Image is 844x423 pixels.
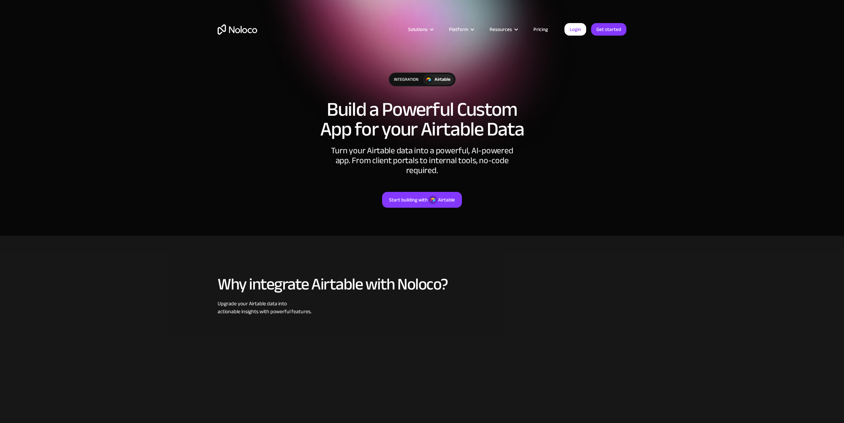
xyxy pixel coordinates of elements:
[591,23,626,36] a: Get started
[525,25,556,34] a: Pricing
[449,25,468,34] div: Platform
[564,23,586,36] a: Login
[218,300,626,316] div: Upgrade your Airtable data into actionable insights with powerful features.
[408,25,428,34] div: Solutions
[400,25,441,34] div: Solutions
[435,76,450,83] div: Airtable
[490,25,512,34] div: Resources
[323,146,521,175] div: Turn your Airtable data into a powerful, AI-powered app. From client portals to internal tools, n...
[389,73,423,86] div: integration
[441,25,481,34] div: Platform
[218,24,257,35] a: home
[382,192,462,208] a: Start building withAirtable
[218,100,626,139] h1: Build a Powerful Custom App for your Airtable Data
[481,25,525,34] div: Resources
[218,275,626,293] h2: Why integrate Airtable with Noloco?
[389,196,428,204] div: Start building with
[438,196,455,204] div: Airtable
